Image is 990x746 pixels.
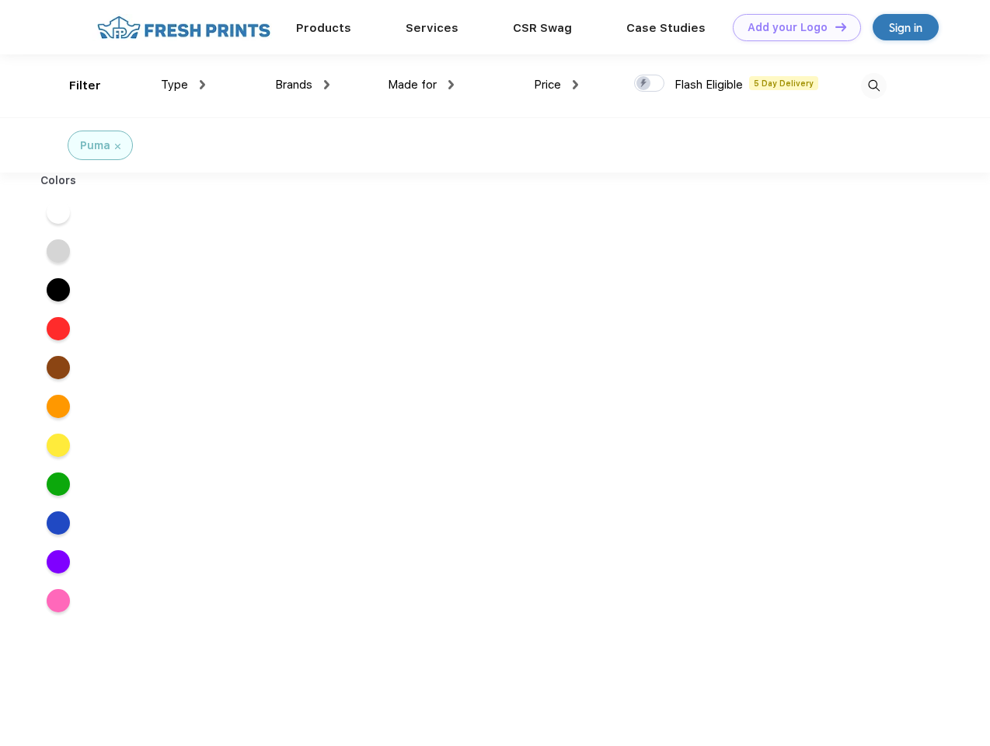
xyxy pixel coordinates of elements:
[873,14,939,40] a: Sign in
[324,80,329,89] img: dropdown.png
[835,23,846,31] img: DT
[534,78,561,92] span: Price
[573,80,578,89] img: dropdown.png
[115,144,120,149] img: filter_cancel.svg
[92,14,275,41] img: fo%20logo%202.webp
[161,78,188,92] span: Type
[513,21,572,35] a: CSR Swag
[889,19,922,37] div: Sign in
[861,73,887,99] img: desktop_search.svg
[275,78,312,92] span: Brands
[448,80,454,89] img: dropdown.png
[748,21,828,34] div: Add your Logo
[296,21,351,35] a: Products
[200,80,205,89] img: dropdown.png
[388,78,437,92] span: Made for
[69,77,101,95] div: Filter
[675,78,743,92] span: Flash Eligible
[29,173,89,189] div: Colors
[749,76,818,90] span: 5 Day Delivery
[406,21,458,35] a: Services
[80,138,110,154] div: Puma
